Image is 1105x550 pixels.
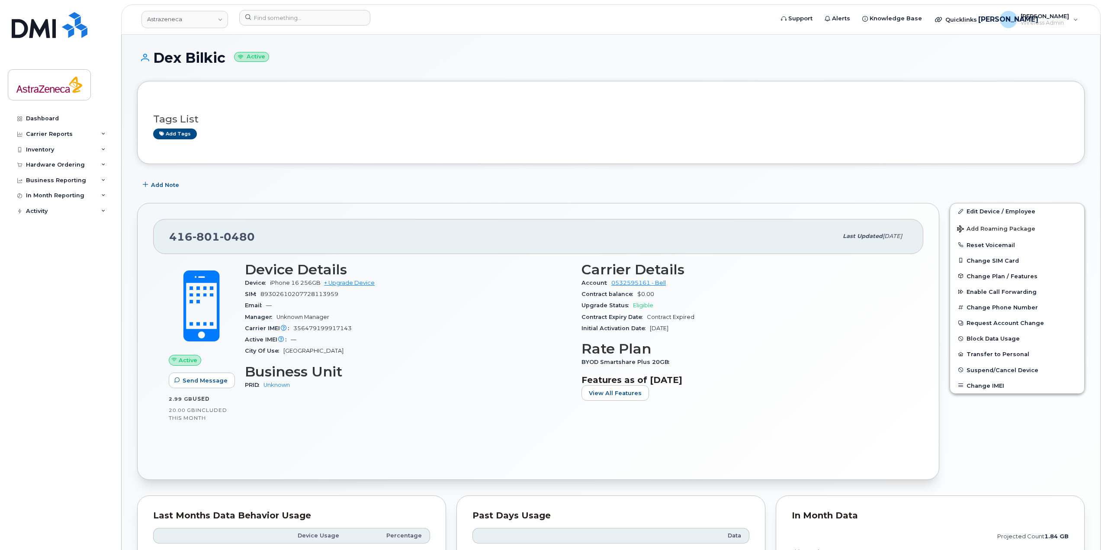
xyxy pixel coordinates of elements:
[137,50,1085,65] h1: Dex Bilkic
[293,325,352,331] span: 356479199917143
[153,129,197,139] a: Add tags
[153,114,1069,125] h3: Tags List
[260,291,338,297] span: 89302610207728113959
[647,314,694,320] span: Contract Expired
[611,280,666,286] a: 0532595161 - Bell
[276,314,329,320] span: Unknown Manager
[950,378,1084,393] button: Change IMEI
[581,302,633,309] span: Upgrade Status
[245,280,270,286] span: Device
[967,367,1038,373] span: Suspend/Cancel Device
[245,336,291,343] span: Active IMEI
[193,230,220,243] span: 801
[245,364,571,380] h3: Business Unit
[967,289,1037,295] span: Enable Call Forwarding
[183,376,228,385] span: Send Message
[169,373,235,388] button: Send Message
[650,325,668,331] span: [DATE]
[957,225,1035,234] span: Add Roaming Package
[169,407,196,413] span: 20.00 GB
[581,262,908,277] h3: Carrier Details
[950,203,1084,219] a: Edit Device / Employee
[950,219,1084,237] button: Add Roaming Package
[950,315,1084,331] button: Request Account Change
[263,382,290,388] a: Unknown
[151,181,179,189] span: Add Note
[291,336,296,343] span: —
[967,273,1038,279] span: Change Plan / Features
[255,528,347,544] th: Device Usage
[347,528,430,544] th: Percentage
[270,280,321,286] span: iPhone 16 256GB
[245,314,276,320] span: Manager
[581,359,674,365] span: BYOD Smartshare Plus 20GB
[950,331,1084,346] button: Block Data Usage
[220,230,255,243] span: 0480
[581,325,650,331] span: Initial Activation Date
[245,382,263,388] span: PRID
[792,511,1069,520] div: In Month Data
[153,511,430,520] div: Last Months Data Behavior Usage
[581,314,647,320] span: Contract Expiry Date
[324,280,375,286] a: + Upgrade Device
[843,233,883,239] span: Last updated
[581,291,637,297] span: Contract balance
[950,346,1084,362] button: Transfer to Personal
[179,356,197,364] span: Active
[633,302,653,309] span: Eligible
[581,375,908,385] h3: Features as of [DATE]
[883,233,902,239] span: [DATE]
[234,52,269,62] small: Active
[169,396,193,402] span: 2.99 GB
[628,528,749,544] th: Data
[1044,533,1069,540] tspan: 1.84 GB
[637,291,654,297] span: $0.00
[581,385,649,401] button: View All Features
[950,253,1084,268] button: Change SIM Card
[950,237,1084,253] button: Reset Voicemail
[997,533,1069,540] text: projected count
[245,291,260,297] span: SIM
[581,341,908,357] h3: Rate Plan
[950,299,1084,315] button: Change Phone Number
[266,302,272,309] span: —
[245,347,283,354] span: City Of Use
[169,230,255,243] span: 416
[950,268,1084,284] button: Change Plan / Features
[245,262,571,277] h3: Device Details
[169,407,227,421] span: included this month
[950,362,1084,378] button: Suspend/Cancel Device
[472,511,749,520] div: Past Days Usage
[581,280,611,286] span: Account
[950,284,1084,299] button: Enable Call Forwarding
[193,396,210,402] span: used
[245,302,266,309] span: Email
[283,347,344,354] span: [GEOGRAPHIC_DATA]
[137,177,186,193] button: Add Note
[589,389,642,397] span: View All Features
[245,325,293,331] span: Carrier IMEI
